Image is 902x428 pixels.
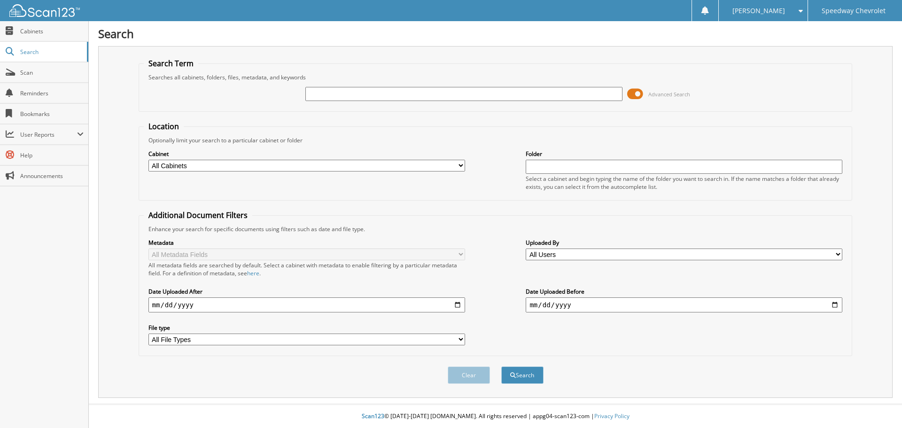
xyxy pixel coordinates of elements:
[144,121,184,132] legend: Location
[526,288,842,296] label: Date Uploaded Before
[148,239,465,247] label: Metadata
[144,225,848,233] div: Enhance your search for specific documents using filters such as date and file type.
[89,405,902,428] div: © [DATE]-[DATE] [DOMAIN_NAME]. All rights reserved | appg04-scan123-com |
[9,4,80,17] img: scan123-logo-white.svg
[148,324,465,332] label: File type
[144,136,848,144] div: Optionally limit your search to a particular cabinet or folder
[526,150,842,158] label: Folder
[148,288,465,296] label: Date Uploaded After
[20,151,84,159] span: Help
[98,26,893,41] h1: Search
[20,69,84,77] span: Scan
[20,110,84,118] span: Bookmarks
[148,261,465,277] div: All metadata fields are searched by default. Select a cabinet with metadata to enable filtering b...
[448,366,490,384] button: Clear
[148,297,465,312] input: start
[501,366,544,384] button: Search
[144,210,252,220] legend: Additional Document Filters
[20,131,77,139] span: User Reports
[144,58,198,69] legend: Search Term
[648,91,690,98] span: Advanced Search
[526,239,842,247] label: Uploaded By
[20,172,84,180] span: Announcements
[526,175,842,191] div: Select a cabinet and begin typing the name of the folder you want to search in. If the name match...
[20,89,84,97] span: Reminders
[822,8,886,14] span: Speedway Chevrolet
[594,412,630,420] a: Privacy Policy
[148,150,465,158] label: Cabinet
[732,8,785,14] span: [PERSON_NAME]
[247,269,259,277] a: here
[20,48,82,56] span: Search
[144,73,848,81] div: Searches all cabinets, folders, files, metadata, and keywords
[362,412,384,420] span: Scan123
[526,297,842,312] input: end
[20,27,84,35] span: Cabinets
